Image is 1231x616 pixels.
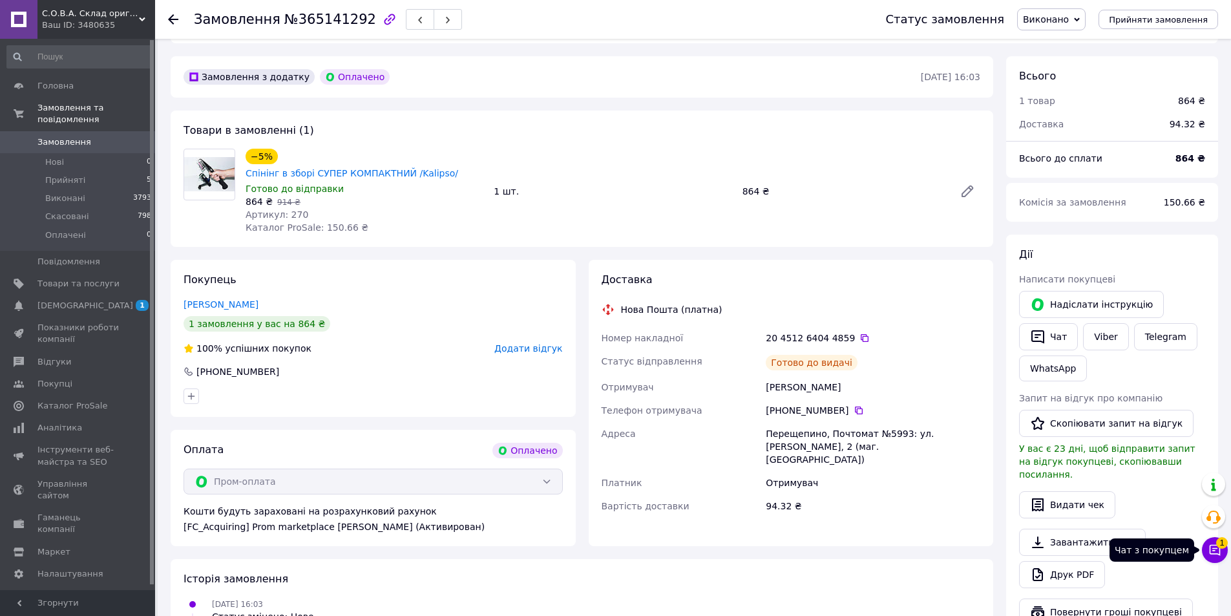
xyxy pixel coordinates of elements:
[1216,537,1228,549] span: 1
[184,316,330,332] div: 1 замовлення у вас на 864 ₴
[37,546,70,558] span: Маркет
[147,229,151,241] span: 0
[954,178,980,204] a: Редагувати
[1019,153,1102,164] span: Всього до сплати
[147,156,151,168] span: 0
[37,278,120,290] span: Товари та послуги
[1178,94,1205,107] div: 864 ₴
[246,222,368,233] span: Каталог ProSale: 150.66 ₴
[763,471,983,494] div: Отримувач
[42,19,155,31] div: Ваш ID: 3480635
[45,229,86,241] span: Оплачені
[602,478,642,488] span: Платник
[37,256,100,268] span: Повідомлення
[37,400,107,412] span: Каталог ProSale
[492,443,562,458] div: Оплачено
[184,299,258,310] a: [PERSON_NAME]
[6,45,153,69] input: Пошук
[1019,491,1115,518] button: Видати чек
[37,422,82,434] span: Аналітика
[37,512,120,535] span: Гаманець компанії
[184,273,237,286] span: Покупець
[602,273,653,286] span: Доставка
[602,501,689,511] span: Вартість доставки
[45,175,85,186] span: Прийняті
[184,157,235,191] img: Спінінг в зборі СУПЕР КОМПАКТНИЙ /Kalipso/
[763,376,983,399] div: [PERSON_NAME]
[37,378,72,390] span: Покупці
[921,72,980,82] time: [DATE] 16:03
[184,124,314,136] span: Товари в замовленні (1)
[885,13,1004,26] div: Статус замовлення
[602,382,654,392] span: Отримувач
[766,355,857,370] div: Готово до видачі
[602,405,702,416] span: Телефон отримувача
[194,12,280,27] span: Замовлення
[246,168,458,178] a: Спінінг в зборі СУПЕР КОМПАКТНИЙ /Kalipso/
[602,429,636,439] span: Адреса
[763,422,983,471] div: Перещепино, Почтомат №5993: ул. [PERSON_NAME], 2 (маг. [GEOGRAPHIC_DATA])
[737,182,949,200] div: 864 ₴
[138,211,151,222] span: 798
[1083,323,1128,350] a: Viber
[1019,443,1195,480] span: У вас є 23 дні, щоб відправити запит на відгук покупцеві, скопіювавши посилання.
[1019,197,1126,207] span: Комісія за замовлення
[45,211,89,222] span: Скасовані
[1019,561,1105,588] a: Друк PDF
[1110,538,1194,562] div: Чат з покупцем
[1019,248,1033,260] span: Дії
[1019,323,1078,350] button: Чат
[196,343,222,354] span: 100%
[212,600,263,609] span: [DATE] 16:03
[45,193,85,204] span: Виконані
[195,365,280,378] div: [PHONE_NUMBER]
[766,404,980,417] div: [PHONE_NUMBER]
[246,184,344,194] span: Готово до відправки
[184,443,224,456] span: Оплата
[168,13,178,26] div: Повернутися назад
[1019,356,1087,381] a: WhatsApp
[246,196,273,207] span: 864 ₴
[1019,70,1056,82] span: Всього
[618,303,726,316] div: Нова Пошта (платна)
[1162,110,1213,138] div: 94.32 ₴
[1019,274,1115,284] span: Написати покупцеві
[37,478,120,502] span: Управління сайтом
[45,156,64,168] span: Нові
[1202,537,1228,563] button: Чат з покупцем1
[37,322,120,345] span: Показники роботи компанії
[284,12,376,27] span: №365141292
[147,175,151,186] span: 5
[1134,323,1197,350] a: Telegram
[246,209,308,220] span: Артикул: 270
[1109,15,1208,25] span: Прийняти замовлення
[37,300,133,312] span: [DEMOGRAPHIC_DATA]
[277,198,300,207] span: 914 ₴
[184,342,311,355] div: успішних покупок
[37,568,103,580] span: Налаштування
[37,356,71,368] span: Відгуки
[1019,291,1164,318] button: Надіслати інструкцію
[1175,153,1205,164] b: 864 ₴
[136,300,149,311] span: 1
[320,69,390,85] div: Оплачено
[1019,119,1064,129] span: Доставка
[133,193,151,204] span: 3793
[184,505,563,533] div: Кошти будуть зараховані на розрахунковий рахунок
[766,332,980,345] div: 20 4512 6404 4859
[1164,197,1205,207] span: 150.66 ₴
[246,149,278,164] div: −5%
[184,69,315,85] div: Замовлення з додатку
[42,8,139,19] span: С.О.В.А. Склад оригінальних виробів в асортименті
[602,356,702,366] span: Статус відправлення
[494,343,562,354] span: Додати відгук
[1019,529,1146,556] a: Завантажити PDF
[1019,96,1055,106] span: 1 товар
[1019,393,1163,403] span: Запит на відгук про компанію
[1099,10,1218,29] button: Прийняти замовлення
[37,80,74,92] span: Головна
[1019,410,1194,437] button: Скопіювати запит на відгук
[37,102,155,125] span: Замовлення та повідомлення
[1023,14,1069,25] span: Виконано
[184,573,288,585] span: Історія замовлення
